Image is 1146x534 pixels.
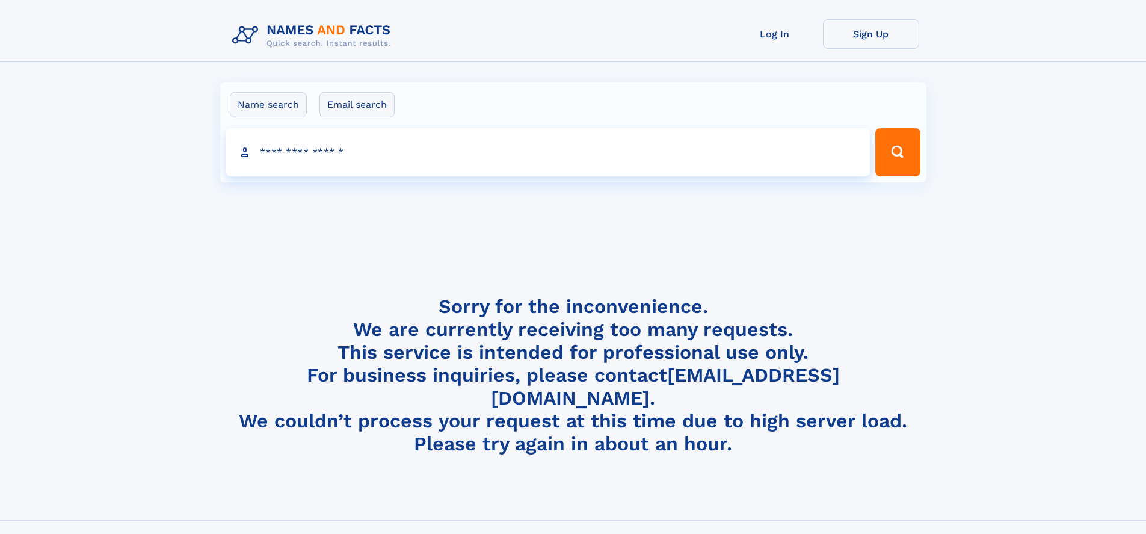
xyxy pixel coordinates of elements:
[875,128,920,176] button: Search Button
[227,19,401,52] img: Logo Names and Facts
[491,364,840,409] a: [EMAIL_ADDRESS][DOMAIN_NAME]
[727,19,823,49] a: Log In
[230,92,307,117] label: Name search
[227,295,919,456] h4: Sorry for the inconvenience. We are currently receiving too many requests. This service is intend...
[823,19,919,49] a: Sign Up
[319,92,395,117] label: Email search
[226,128,870,176] input: search input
